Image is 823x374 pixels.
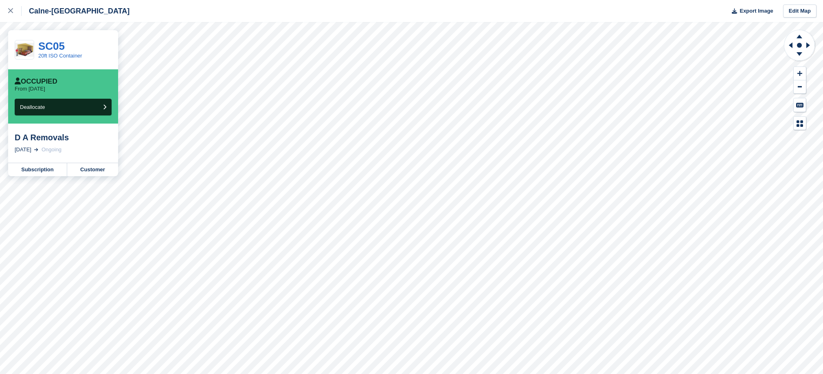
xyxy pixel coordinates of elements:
a: Edit Map [783,4,816,18]
div: [DATE] [15,146,31,154]
div: Ongoing [42,146,61,154]
a: Subscription [8,163,67,176]
p: From [DATE] [15,86,45,92]
button: Export Image [727,4,773,18]
button: Deallocate [15,99,112,115]
a: SC05 [38,40,65,52]
a: Customer [67,163,118,176]
button: Keyboard Shortcuts [794,98,806,112]
img: 20ft.jpg [15,43,34,57]
div: Calne-[GEOGRAPHIC_DATA] [22,6,129,16]
img: arrow-right-light-icn-cde0832a797a2874e46488d9cf13f60e5c3a73dbe684e267c42b8395dfbc2abf.svg [34,148,38,151]
div: Occupied [15,77,57,86]
span: Export Image [740,7,773,15]
button: Zoom In [794,67,806,80]
span: Deallocate [20,104,45,110]
div: D A Removals [15,133,112,142]
button: Zoom Out [794,80,806,94]
a: 20ft ISO Container [38,53,82,59]
button: Map Legend [794,117,806,130]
